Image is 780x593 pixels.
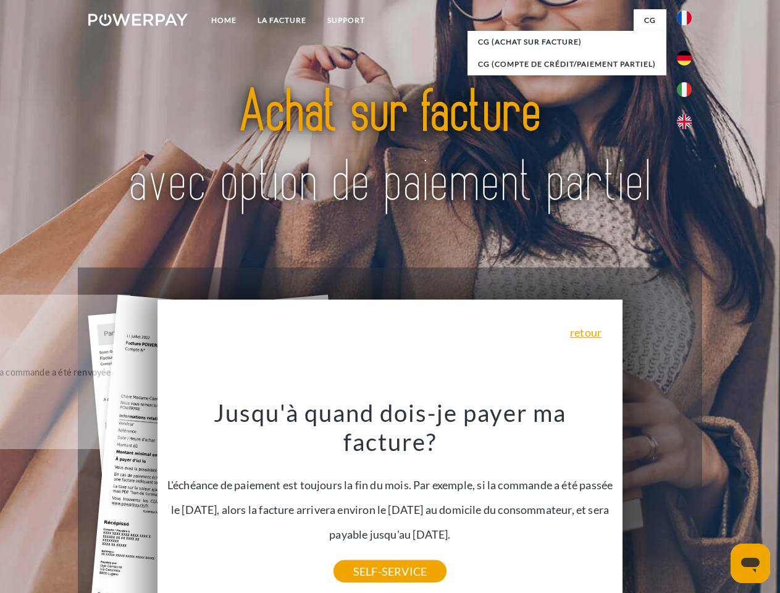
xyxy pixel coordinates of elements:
[677,114,692,129] img: en
[247,9,317,32] a: LA FACTURE
[201,9,247,32] a: Home
[317,9,375,32] a: Support
[731,544,770,583] iframe: Bouton de lancement de la fenêtre de messagerie
[165,398,616,457] h3: Jusqu'à quand dois-je payer ma facture?
[88,14,188,26] img: logo-powerpay-white.svg
[118,59,662,237] img: title-powerpay_fr.svg
[333,560,447,582] a: SELF-SERVICE
[677,51,692,65] img: de
[165,398,616,571] div: L'échéance de paiement est toujours la fin du mois. Par exemple, si la commande a été passée le [...
[634,9,666,32] a: CG
[468,31,666,53] a: CG (achat sur facture)
[677,11,692,25] img: fr
[570,327,602,338] a: retour
[468,53,666,75] a: CG (Compte de crédit/paiement partiel)
[677,82,692,97] img: it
